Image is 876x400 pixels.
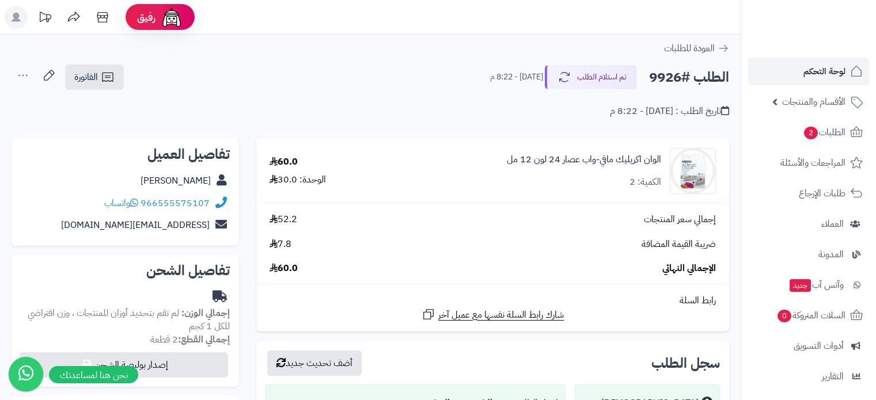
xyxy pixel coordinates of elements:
[670,148,715,194] img: 1658046457-1530270b_e_smaller-scaled-90x90.jpg
[31,6,59,32] a: تحديثات المنصة
[649,66,729,89] h2: الطلب #9926
[267,351,362,376] button: أضف تحديث جديد
[780,155,845,171] span: المراجعات والأسئلة
[748,332,869,360] a: أدوات التسويق
[270,213,297,226] span: 52.2
[788,277,844,293] span: وآتس آب
[19,352,228,378] button: إصدار بوليصة الشحن
[438,308,564,322] span: شارك رابط السلة نفسها مع عميل آخر
[803,63,845,79] span: لوحة التحكم
[629,176,661,189] div: الكمية: 2
[28,306,230,333] span: لم تقم بتحديد أوزان للمنتجات ، وزن افتراضي للكل 1 كجم
[748,210,869,238] a: العملاء
[21,147,230,161] h2: تفاصيل العميل
[74,70,98,84] span: الفاتورة
[748,241,869,268] a: المدونة
[104,196,138,210] a: واتساب
[270,262,298,275] span: 60.0
[664,41,729,55] a: العودة للطلبات
[261,294,725,307] div: رابط السلة
[141,174,211,188] a: [PERSON_NAME]
[804,127,818,139] span: 2
[748,149,869,177] a: المراجعات والأسئلة
[270,155,298,169] div: 60.0
[422,307,564,322] a: شارك رابط السلة نفسها مع عميل آخر
[662,262,716,275] span: الإجمالي النهائي
[507,153,661,166] a: الوان اكريليك ماقي-واب عصار 24 لون 12 مل
[21,264,230,277] h2: تفاصيل الشحن
[270,238,291,251] span: 7.8
[160,6,183,29] img: ai-face.png
[545,65,637,89] button: تم استلام الطلب
[644,213,716,226] span: إجمالي سعر المنتجات
[141,196,210,210] a: 966555575107
[181,306,230,320] strong: إجمالي الوزن:
[822,368,844,384] span: التقارير
[137,10,156,24] span: رفيق
[65,64,124,90] a: الفاتورة
[748,363,869,390] a: التقارير
[748,180,869,207] a: طلبات الإرجاع
[270,173,326,186] div: الوحدة: 30.0
[794,338,844,354] span: أدوات التسويق
[818,246,844,262] span: المدونة
[150,333,230,346] small: 2 قطعة
[790,279,811,292] span: جديد
[748,58,869,85] a: لوحة التحكم
[610,105,729,118] div: تاريخ الطلب : [DATE] - 8:22 م
[651,356,720,370] h3: سجل الطلب
[776,307,845,323] span: السلات المتروكة
[178,333,230,346] strong: إجمالي القطع:
[799,185,845,201] span: طلبات الإرجاع
[642,238,716,251] span: ضريبة القيمة المضافة
[748,302,869,329] a: السلات المتروكة0
[748,119,869,146] a: الطلبات2
[748,271,869,299] a: وآتس آبجديد
[490,71,543,83] small: [DATE] - 8:22 م
[821,216,844,232] span: العملاء
[782,94,845,110] span: الأقسام والمنتجات
[778,310,791,322] span: 0
[803,124,845,140] span: الطلبات
[664,41,715,55] span: العودة للطلبات
[61,218,210,232] a: [EMAIL_ADDRESS][DOMAIN_NAME]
